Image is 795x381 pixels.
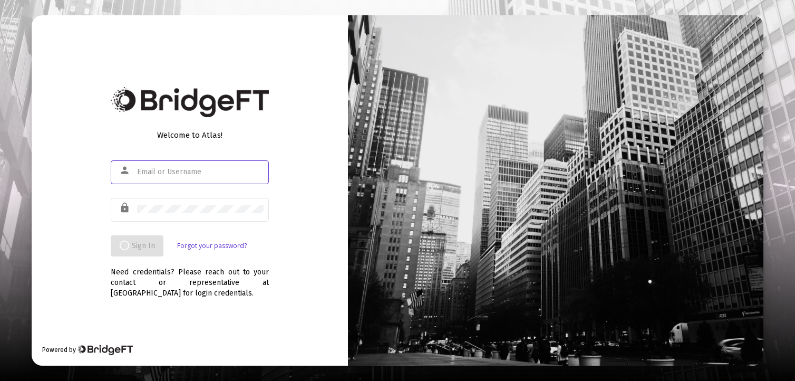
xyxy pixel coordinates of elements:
a: Forgot your password? [177,241,247,251]
div: Powered by [42,345,132,355]
mat-icon: person [119,164,132,177]
img: Bridge Financial Technology Logo [77,345,132,355]
span: Sign In [119,241,155,250]
input: Email or Username [137,168,264,176]
div: Need credentials? Please reach out to your contact or representative at [GEOGRAPHIC_DATA] for log... [111,256,269,299]
mat-icon: lock [119,202,132,214]
div: Welcome to Atlas! [111,130,269,140]
img: Bridge Financial Technology Logo [111,87,269,117]
button: Sign In [111,235,163,256]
